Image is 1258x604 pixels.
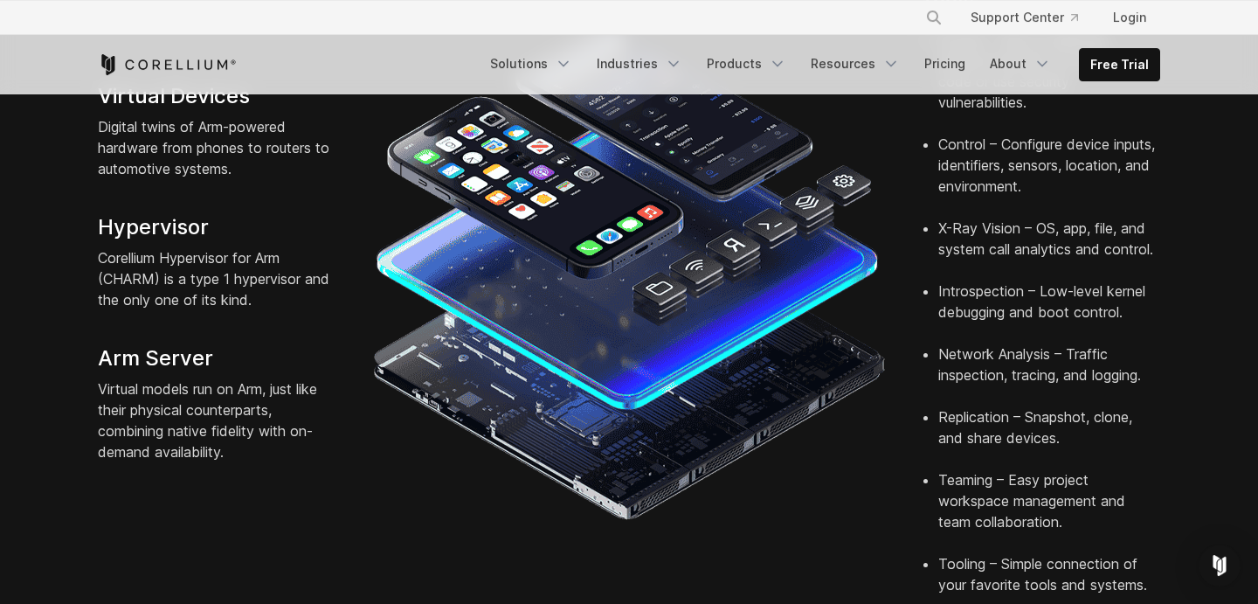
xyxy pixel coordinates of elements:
[918,2,950,33] button: Search
[938,218,1160,281] li: X-Ray Vision – OS, app, file, and system call analytics and control.
[938,553,1160,595] li: Tooling – Simple connection of your favorite tools and systems.
[98,54,237,75] a: Corellium Home
[480,48,1160,81] div: Navigation Menu
[98,345,337,371] h4: Arm Server
[938,469,1160,553] li: Teaming – Easy project workspace management and team collaboration.
[98,83,337,109] h4: Virtual Devices
[98,247,337,310] p: Corellium Hypervisor for Arm (CHARM) is a type 1 hypervisor and the only one of its kind.
[938,344,1160,406] li: Network Analysis – Traffic inspection, tracing, and logging.
[98,378,337,462] p: Virtual models run on Arm, just like their physical counterparts, combining native fidelity with ...
[696,48,797,80] a: Products
[586,48,693,80] a: Industries
[480,48,583,80] a: Solutions
[979,48,1061,80] a: About
[372,14,886,528] img: iPhone and Android virtual machine and testing tools
[98,214,337,240] h4: Hypervisor
[800,48,910,80] a: Resources
[1199,545,1241,587] div: Open Intercom Messenger
[914,48,976,80] a: Pricing
[1099,2,1160,33] a: Login
[98,116,337,179] p: Digital twins of Arm-powered hardware from phones to routers to automotive systems.
[938,406,1160,469] li: Replication – Snapshot, clone, and share devices.
[938,134,1160,218] li: Control – Configure device inputs, identifiers, sensors, location, and environment.
[904,2,1160,33] div: Navigation Menu
[938,281,1160,344] li: Introspection – Low-level kernel debugging and boot control.
[957,2,1092,33] a: Support Center
[1080,49,1159,80] a: Free Trial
